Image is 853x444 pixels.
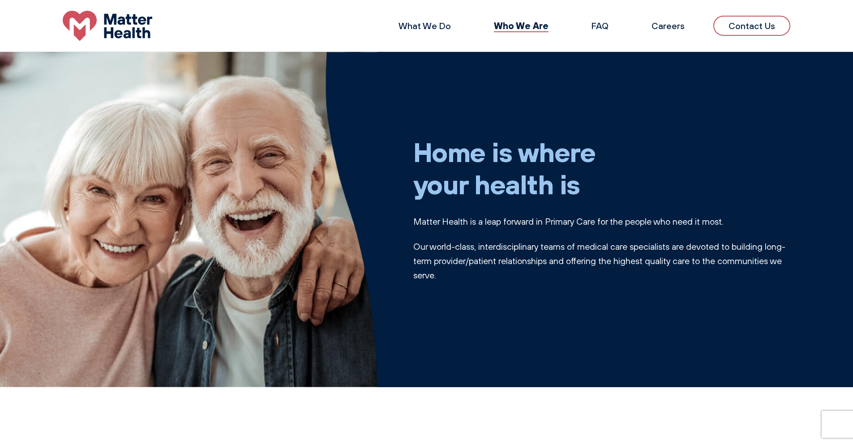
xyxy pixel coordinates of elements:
[399,20,451,31] a: What We Do
[652,20,685,31] a: Careers
[494,20,549,31] a: Who We Are
[713,16,790,36] a: Contact Us
[413,136,791,200] h1: Home is where your health is
[413,214,791,229] p: Matter Health is a leap forward in Primary Care for the people who need it most.
[592,20,609,31] a: FAQ
[413,239,791,282] p: Our world-class, interdisciplinary teams of medical care specialists are devoted to building long...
